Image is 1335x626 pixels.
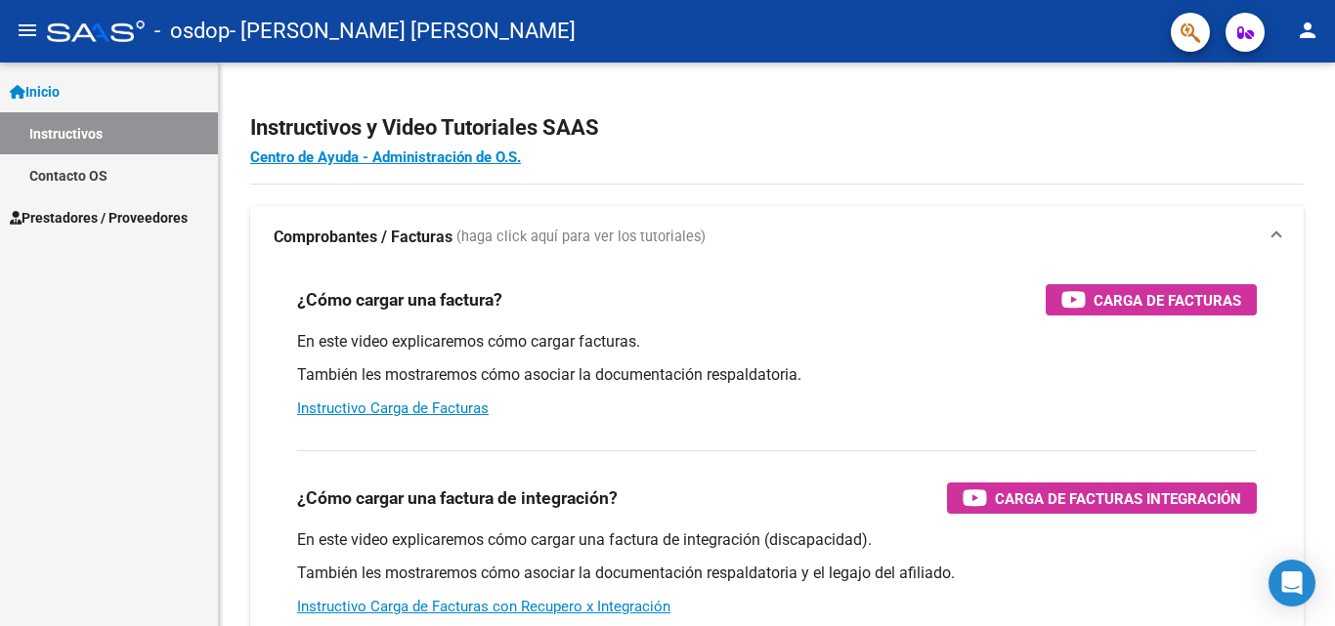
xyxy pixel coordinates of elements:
[297,563,1257,584] p: También les mostraremos cómo asociar la documentación respaldatoria y el legajo del afiliado.
[10,81,60,103] span: Inicio
[1269,560,1315,606] div: Open Intercom Messenger
[456,227,706,248] span: (haga click aquí para ver los tutoriales)
[250,206,1304,269] mat-expansion-panel-header: Comprobantes / Facturas (haga click aquí para ver los tutoriales)
[297,286,502,313] h3: ¿Cómo cargar una factura?
[995,486,1241,511] span: Carga de Facturas Integración
[297,364,1257,386] p: También les mostraremos cómo asociar la documentación respaldatoria.
[297,484,618,512] h3: ¿Cómo cargar una factura de integración?
[1296,19,1319,42] mat-icon: person
[297,529,1257,551] p: En este video explicaremos cómo cargar una factura de integración (discapacidad).
[297,331,1257,353] p: En este video explicaremos cómo cargar facturas.
[16,19,39,42] mat-icon: menu
[297,598,670,615] a: Instructivo Carga de Facturas con Recupero x Integración
[1046,284,1257,315] button: Carga de Facturas
[274,227,452,248] strong: Comprobantes / Facturas
[250,109,1304,146] h2: Instructivos y Video Tutoriales SAAS
[1094,288,1241,313] span: Carga de Facturas
[947,482,1257,514] button: Carga de Facturas Integración
[297,399,489,417] a: Instructivo Carga de Facturas
[230,10,576,53] span: - [PERSON_NAME] [PERSON_NAME]
[10,207,188,229] span: Prestadores / Proveedores
[154,10,230,53] span: - osdop
[250,148,521,166] a: Centro de Ayuda - Administración de O.S.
